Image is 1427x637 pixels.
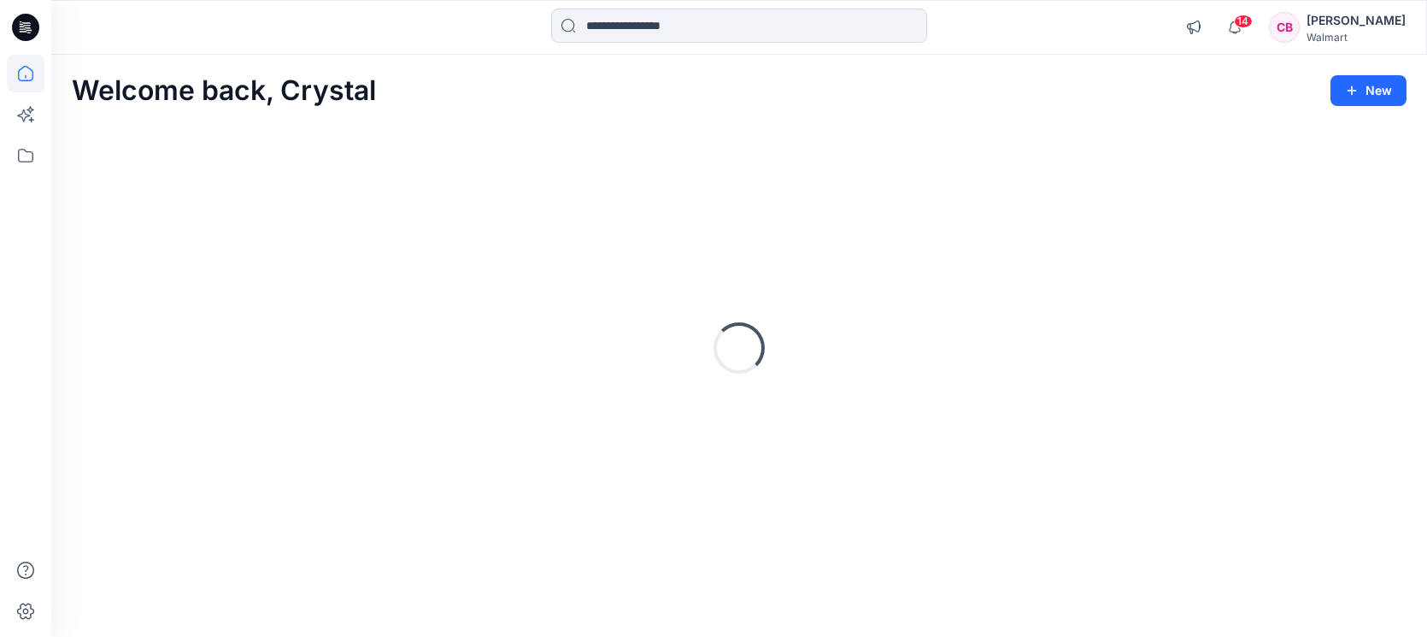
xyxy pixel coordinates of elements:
[1234,15,1253,28] span: 14
[1269,12,1300,43] div: CB
[72,75,376,107] h2: Welcome back, Crystal
[1307,10,1406,31] div: [PERSON_NAME]
[1330,75,1406,106] button: New
[1307,31,1406,44] div: Walmart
